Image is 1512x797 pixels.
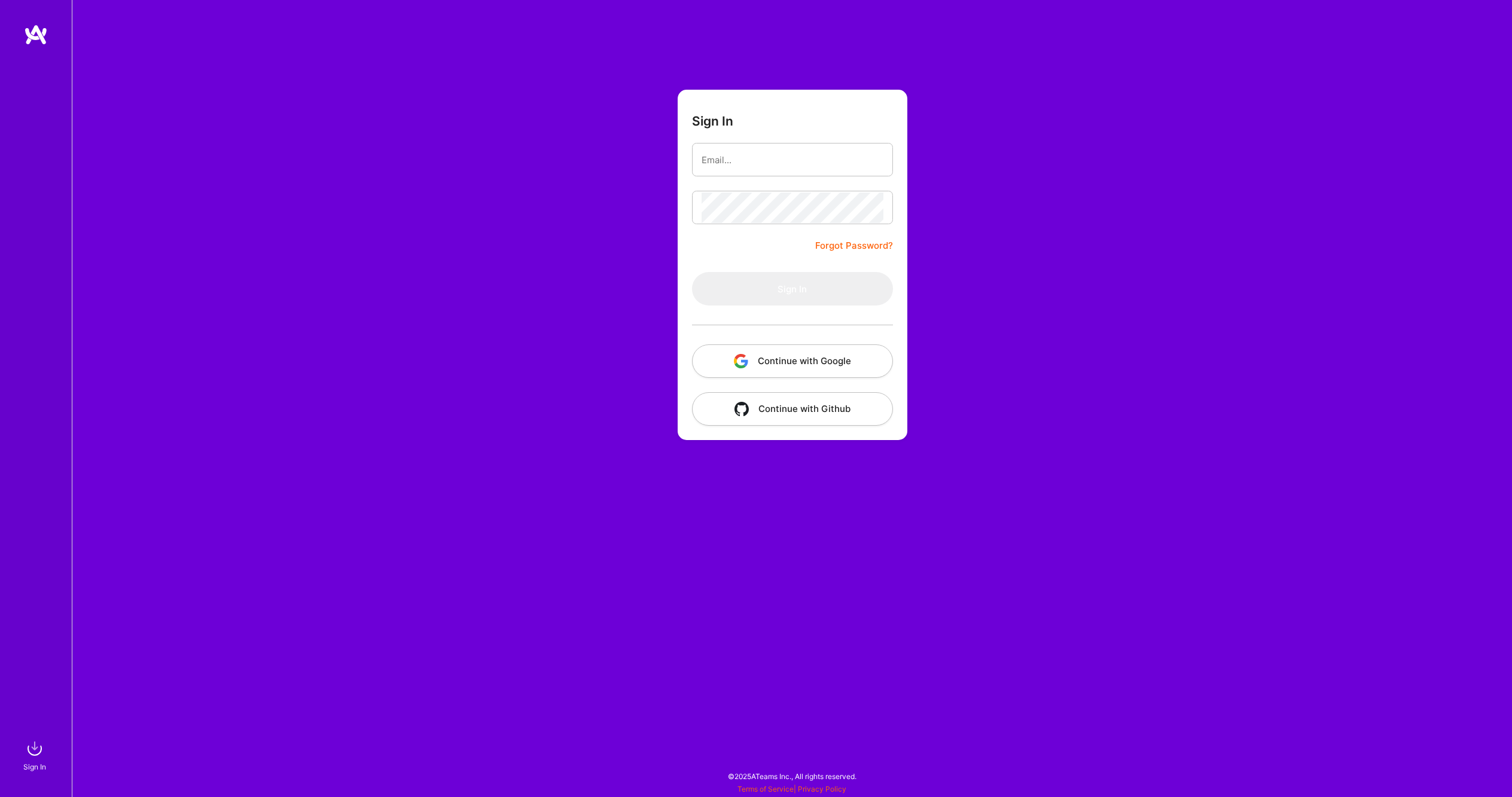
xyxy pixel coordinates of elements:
[692,344,893,378] button: Continue with Google
[798,784,846,793] a: Privacy Policy
[23,737,47,761] img: sign in
[692,114,733,129] h3: Sign In
[737,784,846,793] span: |
[734,402,749,416] img: icon
[734,354,748,368] img: icon
[72,761,1512,791] div: © 2025 ATeams Inc., All rights reserved.
[24,24,48,45] img: logo
[737,784,794,793] a: Terms of Service
[692,392,893,426] button: Continue with Github
[702,145,883,175] input: Email...
[815,239,893,253] a: Forgot Password?
[23,761,46,773] div: Sign In
[692,272,893,306] button: Sign In
[25,737,47,773] a: sign inSign In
